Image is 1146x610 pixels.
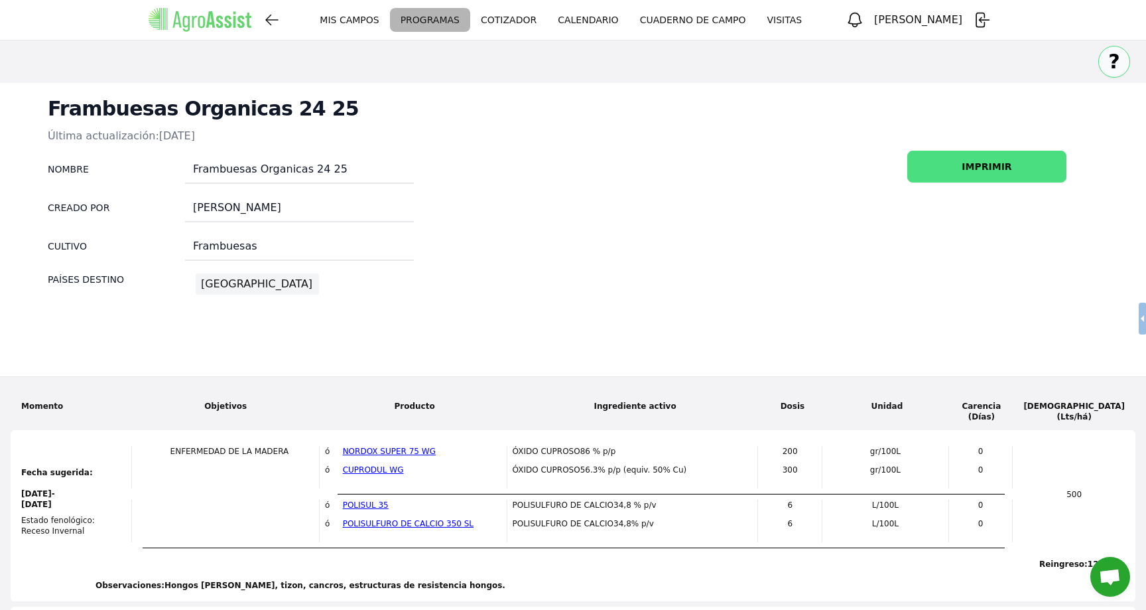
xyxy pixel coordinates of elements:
[343,465,404,475] a: CUPRODUL WG
[1090,557,1130,597] div: Chat abierto
[1039,560,1125,569] span: Reingreso: 12 Horas
[21,515,121,536] div: Receso Invernal
[1023,489,1125,548] div: 500
[757,8,813,32] a: VISITAS
[954,518,1007,537] div: 0
[390,8,470,32] a: PROGRAMAS
[547,8,629,32] a: CALENDARIO
[954,465,1007,483] div: 0
[629,8,757,32] a: CUADERNO DE CAMPO
[185,156,414,183] input: Ingrese nombre del programa
[513,446,753,465] div: ÓXIDO CUPROSO86 % p/p
[48,238,185,254] label: Cultivo
[513,518,753,537] div: POLISULFURO DE CALCIO34,8% p/v
[1108,50,1119,74] span: ?
[325,446,343,465] div: ó
[470,8,547,32] a: COTIZADOR
[325,500,343,518] div: ó
[763,518,816,537] div: 6
[48,271,185,287] label: Países Destino
[21,441,121,548] div: [DATE] - [DATE]
[828,500,943,518] div: L/100L
[828,465,943,483] div: gr/100L
[513,465,753,483] div: ÓXIDO CUPROSO56.3% p/p (equiv. 50% Cu)
[21,515,121,526] div: Estado fenológico:
[149,8,251,32] img: AgroAssist
[48,121,854,151] h3: Última actualización: [DATE]
[954,500,1007,518] div: 0
[763,500,816,518] div: 6
[954,446,1007,465] div: 0
[343,519,474,528] a: POLISULFURO DE CALCIO 350 SL
[828,446,943,465] div: gr/100L
[325,465,343,483] div: ó
[48,161,185,177] label: Nombre
[131,446,320,489] h2: ENFERMEDAD DE LA MADERA
[48,200,185,216] label: Creado por
[48,96,854,121] h1: Frambuesas Organicas 24 25
[309,8,389,32] a: MIS CAMPOS
[763,465,816,483] div: 300
[513,500,753,518] div: POLISULFURO DE CALCIO34,8 % p/v
[343,500,389,510] a: POLISUL 35
[873,11,963,29] h3: [PERSON_NAME]
[21,467,121,478] div: Fecha sugerida:
[343,447,436,456] a: NORDOX SUPER 75 WG
[907,151,1066,183] button: IMPRIMIR
[763,446,816,465] div: 200
[828,518,943,537] div: L/100L
[95,581,505,590] span: Observaciones: Hongos [PERSON_NAME], tizon, cancros, estructuras de resistencia hongos.
[325,518,343,537] div: ó
[201,275,312,293] div: [GEOGRAPHIC_DATA]
[1098,46,1130,78] button: ?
